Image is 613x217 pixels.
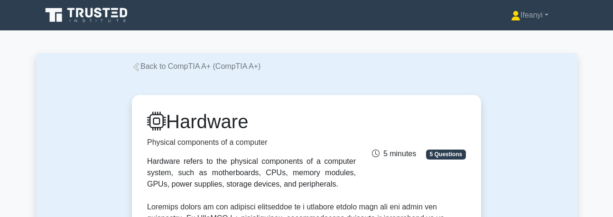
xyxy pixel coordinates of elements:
[132,62,260,70] a: Back to CompTIA A+ (CompTIA A+)
[147,156,356,190] div: Hardware refers to the physical components of a computer system, such as motherboards, CPUs, memo...
[372,150,416,158] span: 5 minutes
[426,150,466,159] span: 5 Questions
[488,6,571,25] a: Ifeanyi
[147,110,356,133] h1: Hardware
[147,137,356,148] p: Physical components of a computer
